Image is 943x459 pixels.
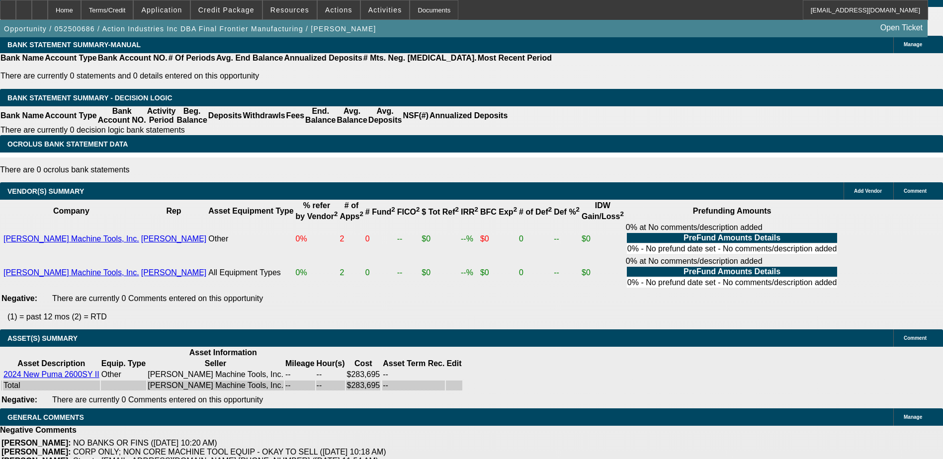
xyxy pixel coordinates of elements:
th: End. Balance [305,106,336,125]
span: Resources [270,6,309,14]
sup: 2 [334,210,338,218]
td: -- [397,256,421,289]
th: Account Type [44,106,97,125]
button: Application [134,0,189,19]
td: $0 [581,223,624,255]
td: Other [101,370,146,380]
th: Deposits [208,106,243,125]
span: OCROLUS BANK STATEMENT DATA [7,140,128,148]
th: Bank Account NO. [97,106,147,125]
span: Activities [368,6,402,14]
a: [PERSON_NAME] [141,234,207,243]
a: [PERSON_NAME] [141,268,207,277]
b: # of Apps [340,201,363,221]
td: 0 [365,256,396,289]
td: All Equipment Types [208,256,294,289]
td: $283,695 [346,381,380,390]
span: CORP ONLY; NON CORE MACHINE TOOL EQUIP - OKAY TO SELL ([DATE] 10:18 AM) [73,448,386,456]
th: Annualized Deposits [429,106,508,125]
td: $0 [581,256,624,289]
a: [PERSON_NAME] Machine Tools, Inc. [3,234,139,243]
td: $0 [421,223,459,255]
span: BANK STATEMENT SUMMARY-MANUAL [7,41,141,49]
th: Withdrawls [242,106,285,125]
b: FICO [397,208,420,216]
sup: 2 [576,206,580,213]
sup: 2 [548,206,552,213]
th: Annualized Deposits [283,53,362,63]
button: Actions [318,0,360,19]
td: -- [285,381,315,390]
b: Negative: [1,294,37,303]
b: Asset Description [17,359,85,368]
b: Mileage [285,359,315,368]
td: [PERSON_NAME] Machine Tools, Inc. [147,370,284,380]
td: --% [460,256,479,289]
th: Avg. Balance [336,106,367,125]
span: Manage [904,414,922,420]
td: 0 [365,223,396,255]
sup: 2 [359,210,363,218]
th: Avg. Deposits [368,106,403,125]
b: IDW Gain/Loss [582,201,624,221]
b: Company [53,207,89,215]
span: GENERAL COMMENTS [7,413,84,421]
a: [PERSON_NAME] Machine Tools, Inc. [3,268,139,277]
span: Actions [325,6,352,14]
td: [PERSON_NAME] Machine Tools, Inc. [147,381,284,390]
span: Credit Package [198,6,255,14]
b: $ Tot Ref [422,208,459,216]
th: Edit [446,359,462,369]
td: -- [553,223,580,255]
b: Seller [205,359,227,368]
th: Avg. End Balance [216,53,284,63]
span: There are currently 0 Comments entered on this opportunity [52,294,263,303]
sup: 2 [514,206,517,213]
td: $0 [421,256,459,289]
td: $0 [480,223,517,255]
td: -- [316,370,345,380]
button: Credit Package [191,0,262,19]
td: 0 [518,256,552,289]
span: Comment [904,335,927,341]
td: -- [397,223,421,255]
span: VENDOR(S) SUMMARY [7,187,84,195]
span: Opportunity / 052500686 / Action Industries Inc DBA Final Frontier Manufacturing / [PERSON_NAME] [4,25,376,33]
b: BFC Exp [480,208,517,216]
span: ASSET(S) SUMMARY [7,334,78,342]
sup: 2 [620,210,623,218]
b: IRR [461,208,478,216]
td: -- [316,381,345,390]
b: Prefunding Amounts [693,207,772,215]
b: [PERSON_NAME]: [1,439,71,447]
th: Asset Term Recommendation [382,359,445,369]
td: 2 [339,256,363,289]
td: -- [285,370,315,380]
sup: 2 [455,206,459,213]
a: Open Ticket [876,19,927,36]
div: 0% at No comments/description added [626,223,839,255]
div: Total [3,381,99,390]
td: -- [382,381,445,390]
b: PreFund Amounts Details [684,233,780,242]
b: Hour(s) [317,359,345,368]
button: Activities [361,0,410,19]
td: 2 [339,223,363,255]
b: Asset Information [189,348,257,357]
b: PreFund Amounts Details [684,267,780,276]
sup: 2 [416,206,420,213]
td: $283,695 [346,370,380,380]
span: Comment [904,188,927,194]
span: Add Vendor [854,188,882,194]
td: 0 [518,223,552,255]
b: [PERSON_NAME]: [1,448,71,456]
th: Beg. Balance [176,106,207,125]
span: There are currently 0 Comments entered on this opportunity [52,395,263,404]
span: Bank Statement Summary - Decision Logic [7,94,172,102]
b: Rep [166,207,181,215]
p: (1) = past 12 mos (2) = RTD [7,312,943,321]
span: NO BANKS OR FINS ([DATE] 10:20 AM) [73,439,217,447]
a: 2024 New Puma 2600SY II [3,370,99,379]
th: Bank Account NO. [97,53,168,63]
b: % refer by Vendor [296,201,338,221]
